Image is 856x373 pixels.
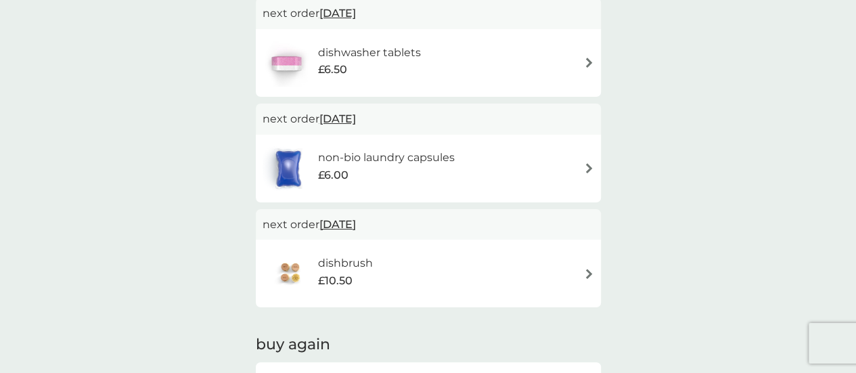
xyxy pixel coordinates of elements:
[319,106,356,132] span: [DATE]
[317,167,348,184] span: £6.00
[256,334,601,355] h2: buy again
[263,145,314,192] img: non-bio laundry capsules
[263,110,594,128] p: next order
[317,44,420,62] h6: dishwasher tablets
[318,272,353,290] span: £10.50
[263,250,318,297] img: dishbrush
[318,255,373,272] h6: dishbrush
[263,39,310,87] img: dishwasher tablets
[584,269,594,279] img: arrow right
[584,163,594,173] img: arrow right
[584,58,594,68] img: arrow right
[263,216,594,234] p: next order
[317,149,454,167] h6: non-bio laundry capsules
[319,211,356,238] span: [DATE]
[263,5,594,22] p: next order
[317,61,346,79] span: £6.50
